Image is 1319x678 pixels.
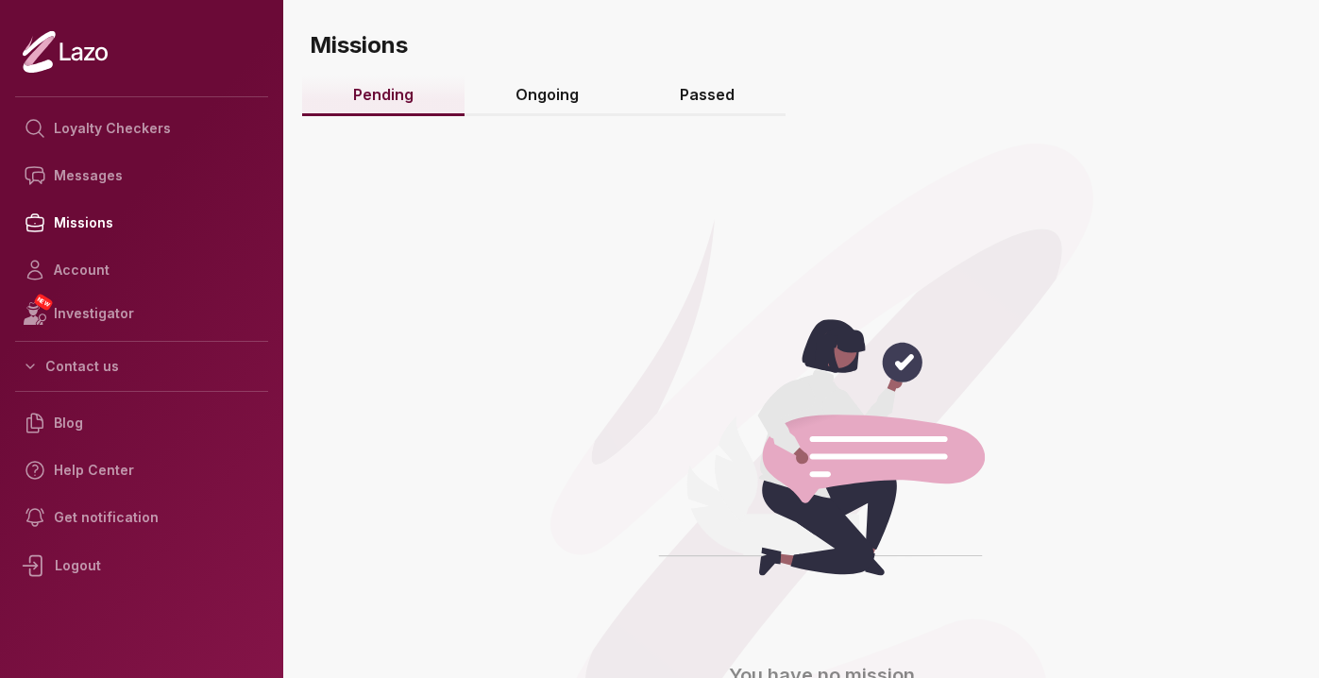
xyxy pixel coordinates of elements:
a: Get notification [15,494,268,541]
a: NEWInvestigator [15,294,268,333]
a: Loyalty Checkers [15,105,268,152]
button: Contact us [15,349,268,383]
a: Messages [15,152,268,199]
a: Ongoing [465,76,630,116]
a: Pending [302,76,465,116]
a: Blog [15,399,268,447]
span: NEW [33,293,54,312]
div: Logout [15,541,268,590]
a: Missions [15,199,268,246]
a: Passed [629,76,786,116]
a: Help Center [15,447,268,494]
a: Account [15,246,268,294]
